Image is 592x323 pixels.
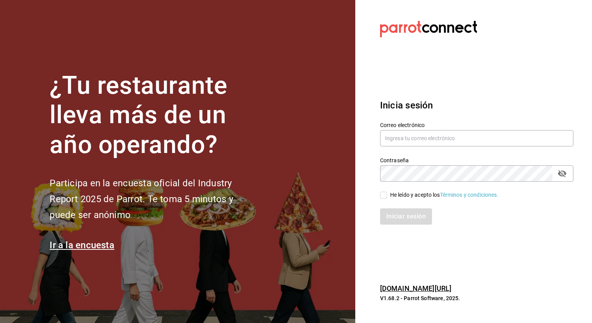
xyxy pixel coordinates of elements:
p: V1.68.2 - Parrot Software, 2025. [380,294,573,302]
button: passwordField [556,167,569,180]
input: Ingresa tu correo electrónico [380,130,573,146]
label: Contraseña [380,157,573,163]
a: Ir a la encuesta [50,240,114,251]
a: Términos y condiciones. [440,192,499,198]
div: He leído y acepto los [390,191,499,199]
h1: ¿Tu restaurante lleva más de un año operando? [50,71,259,160]
label: Correo electrónico [380,122,573,127]
h3: Inicia sesión [380,98,573,112]
h2: Participa en la encuesta oficial del Industry Report 2025 de Parrot. Te toma 5 minutos y puede se... [50,175,259,223]
a: [DOMAIN_NAME][URL] [380,284,451,292]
